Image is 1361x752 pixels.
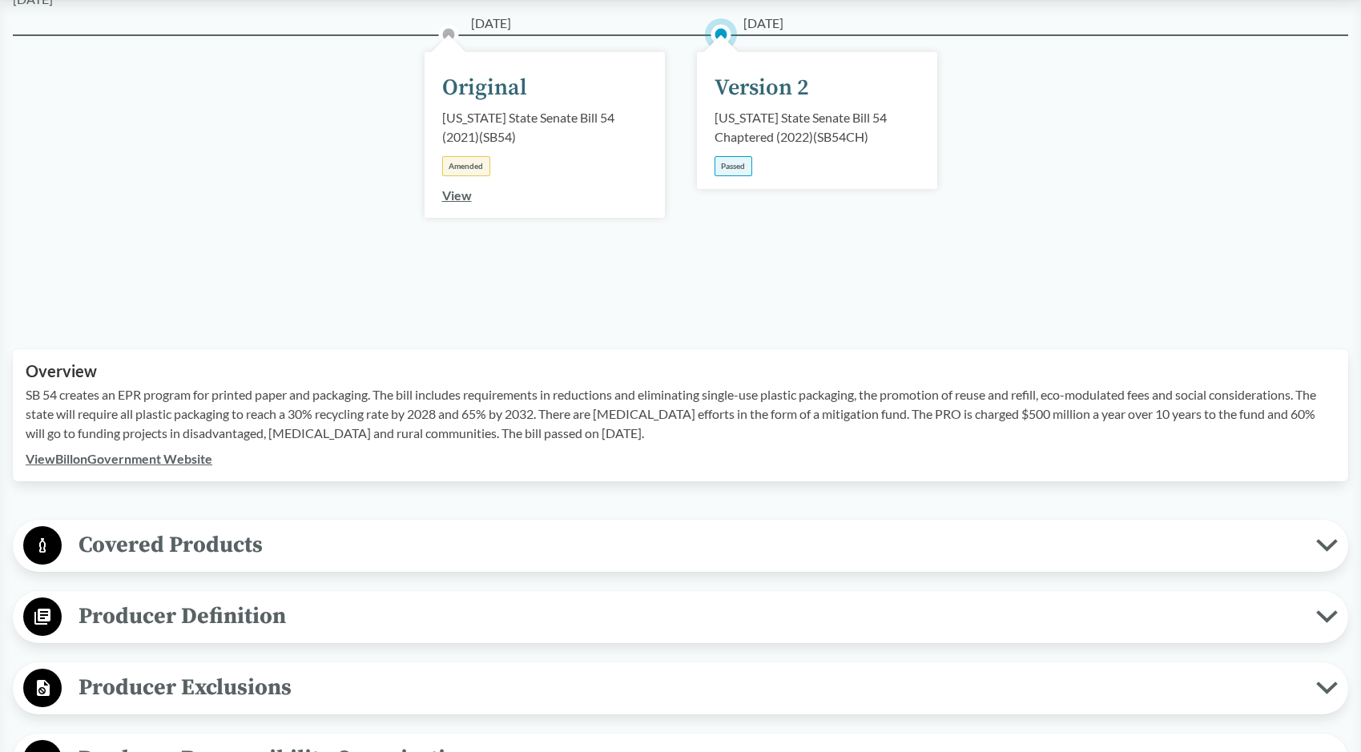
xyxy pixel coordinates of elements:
[471,14,511,33] span: [DATE]
[715,156,752,176] div: Passed
[18,597,1343,637] button: Producer Definition
[442,108,647,147] div: [US_STATE] State Senate Bill 54 (2021) ( SB54 )
[442,187,472,203] a: View
[62,527,1316,563] span: Covered Products
[442,71,527,105] div: Original
[26,451,212,466] a: ViewBillonGovernment Website
[715,108,920,147] div: [US_STATE] State Senate Bill 54 Chaptered (2022) ( SB54CH )
[26,362,1335,380] h2: Overview
[715,71,809,105] div: Version 2
[18,668,1343,709] button: Producer Exclusions
[442,156,490,176] div: Amended
[18,525,1343,566] button: Covered Products
[26,385,1335,443] p: SB 54 creates an EPR program for printed paper and packaging. The bill includes requirements in r...
[62,598,1316,634] span: Producer Definition
[743,14,783,33] span: [DATE]
[62,670,1316,706] span: Producer Exclusions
